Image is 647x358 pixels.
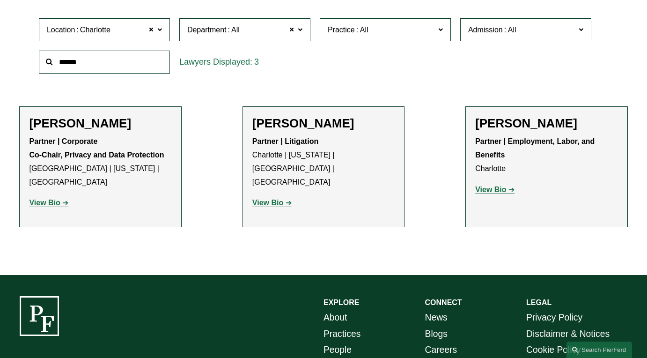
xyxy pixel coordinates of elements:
[254,57,259,67] span: 3
[425,326,448,343] a: Blogs
[252,199,292,207] a: View Bio
[475,135,618,175] p: Charlotte
[475,186,515,194] a: View Bio
[468,26,503,34] span: Admission
[80,24,110,36] span: Charlotte
[323,298,359,306] strong: EXPLORE
[328,26,355,34] span: Practice
[231,24,240,36] span: All
[526,298,551,306] strong: LEGAL
[29,116,171,131] h2: [PERSON_NAME]
[252,116,395,131] h2: [PERSON_NAME]
[475,116,618,131] h2: [PERSON_NAME]
[29,199,60,207] strong: View Bio
[29,199,68,207] a: View Bio
[566,342,632,358] a: Search this site
[475,186,506,194] strong: View Bio
[323,326,360,343] a: Practices
[29,135,171,189] p: [GEOGRAPHIC_DATA] | [US_STATE] | [GEOGRAPHIC_DATA]
[526,326,610,343] a: Disclaimer & Notices
[425,298,462,306] strong: CONNECT
[425,310,448,326] a: News
[252,135,395,189] p: Charlotte | [US_STATE] | [GEOGRAPHIC_DATA] | [GEOGRAPHIC_DATA]
[29,137,164,159] strong: Partner | Corporate Co-Chair, Privacy and Data Protection
[252,137,318,145] strong: Partner | Litigation
[526,310,582,326] a: Privacy Policy
[475,137,597,159] strong: Partner | Employment, Labor, and Benefits
[187,26,227,34] span: Department
[252,199,283,207] strong: View Bio
[323,310,347,326] a: About
[47,26,75,34] span: Location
